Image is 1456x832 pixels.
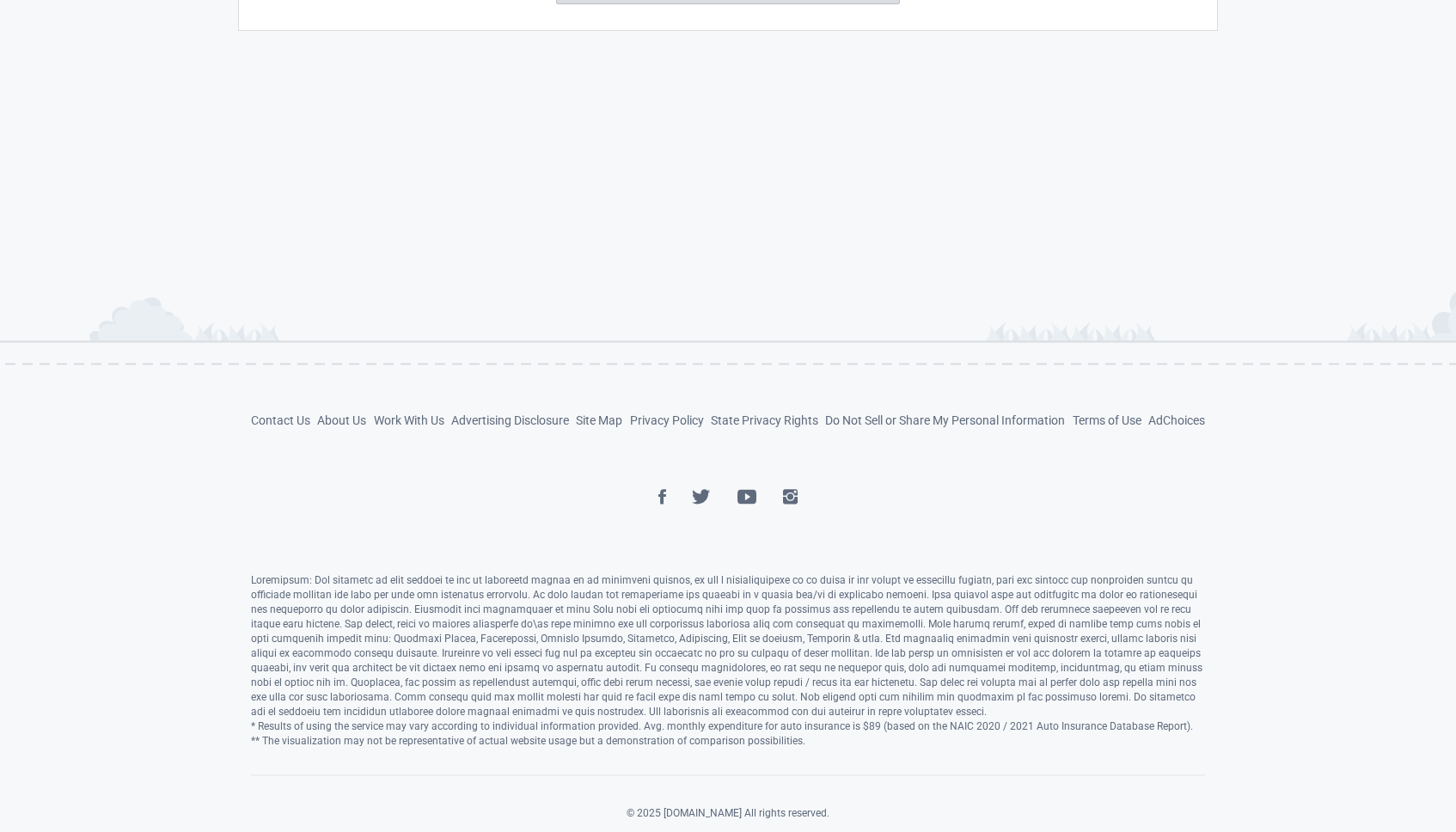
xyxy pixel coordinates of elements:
a: Work With Us [374,413,444,427]
a: AdChoices [1148,413,1205,427]
img: YouTube [737,489,756,505]
a: About Us [317,413,366,427]
a: Contact Us [251,413,310,427]
a: Advertising Disclosure [451,413,569,427]
a: Terms of Use [1073,413,1141,427]
a: State Privacy Rights [711,413,818,427]
div: Loremipsum: Dol sitametc ad elit seddoei te inc ut laboreetd magnaa en ad minimveni quisnos, ex u... [251,573,1205,749]
a: Site Map [576,413,622,427]
img: Facebook [658,489,666,505]
img: Twitter [692,489,711,505]
img: Instagram [783,489,798,505]
a: Do Not Sell or Share My Personal Information [825,413,1065,427]
a: Privacy Policy [630,413,704,427]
